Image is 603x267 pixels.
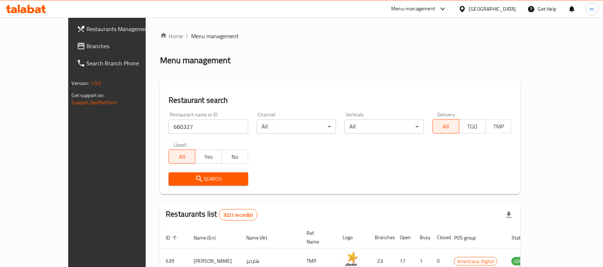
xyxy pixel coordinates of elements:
[219,212,257,218] span: 9221 record(s)
[198,152,219,162] span: Yes
[337,227,369,248] th: Logo
[72,98,117,107] a: Support.OpsPlatform
[394,227,414,248] th: Open
[166,233,179,242] span: ID
[489,121,509,132] span: TMP
[160,55,230,66] h2: Menu management
[169,150,195,164] button: All
[431,227,448,248] th: Closed
[221,150,248,164] button: No
[160,32,183,40] a: Home
[436,121,457,132] span: All
[71,55,169,72] a: Search Branch Phone
[500,206,518,223] div: Export file
[71,20,169,37] a: Restaurants Management
[469,5,516,13] div: [GEOGRAPHIC_DATA]
[174,142,187,147] label: Upsell
[257,120,336,134] div: All
[307,229,328,246] span: Ref. Name
[72,91,105,100] span: Get support on:
[186,32,188,40] li: /
[454,233,485,242] span: POS group
[191,32,239,40] span: Menu management
[87,42,163,50] span: Branches
[219,209,258,221] div: Total records count
[433,119,459,133] button: All
[169,172,248,186] button: Search
[590,5,594,13] span: m
[459,119,486,133] button: TGO
[392,5,435,13] div: Menu-management
[345,120,424,134] div: All
[166,209,258,221] h2: Restaurants list
[90,79,101,88] span: 1.0.0
[512,257,529,266] div: OPEN
[438,112,455,117] label: Delivery
[512,257,529,266] span: OPEN
[225,152,245,162] span: No
[195,150,222,164] button: Yes
[512,233,535,242] span: Status
[454,257,497,266] span: Americana-Digital
[87,25,163,33] span: Restaurants Management
[72,79,89,88] span: Version:
[414,227,431,248] th: Busy
[194,233,225,242] span: Name (En)
[169,95,512,106] h2: Restaurant search
[172,152,193,162] span: All
[485,119,512,133] button: TMP
[71,37,169,55] a: Branches
[246,233,276,242] span: Name (Ar)
[462,121,483,132] span: TGO
[160,32,520,40] nav: breadcrumb
[87,59,163,67] span: Search Branch Phone
[174,175,242,183] span: Search
[369,227,394,248] th: Branches
[169,120,248,134] input: Search for restaurant name or ID..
